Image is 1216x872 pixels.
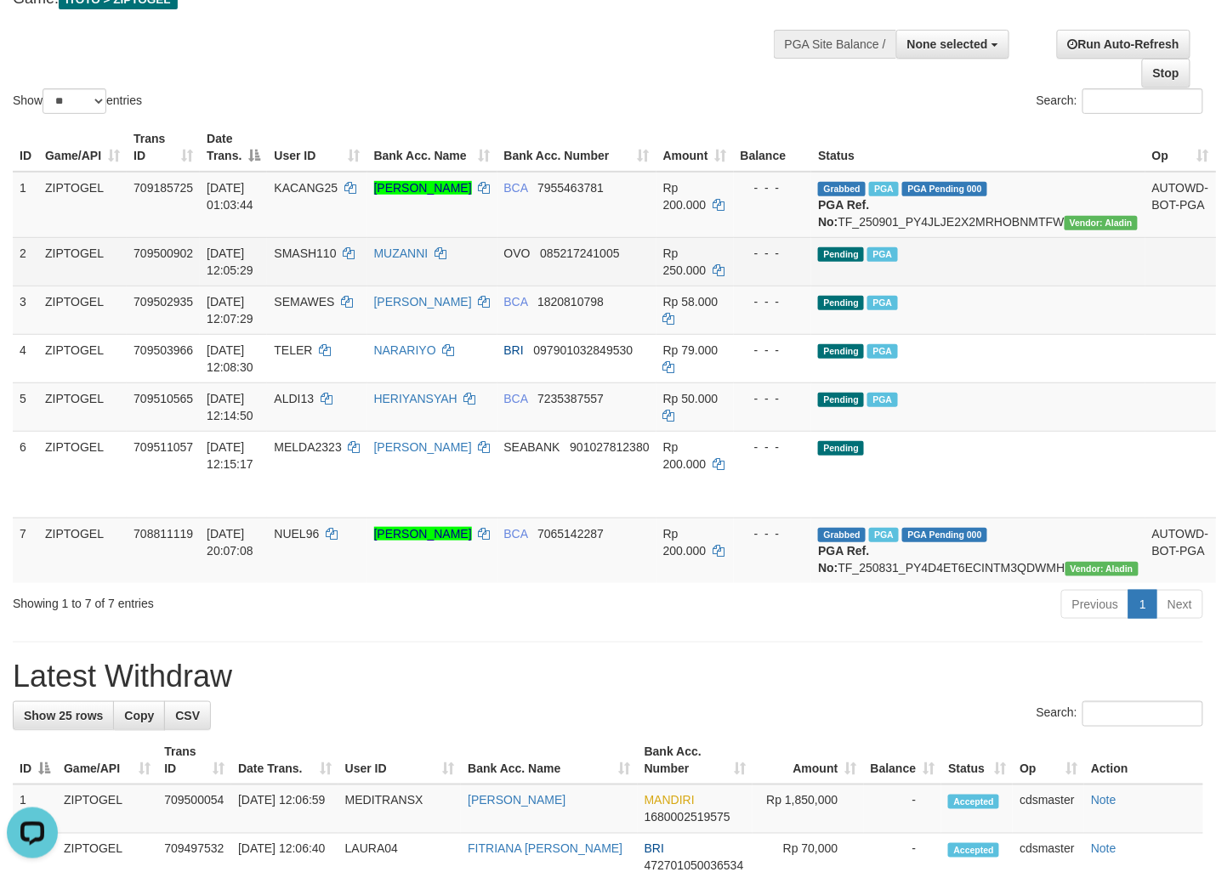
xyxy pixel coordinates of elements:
span: Marked by cdswdpga [869,528,899,542]
span: Pending [818,247,864,262]
span: Copy 1820810798 to clipboard [537,295,604,309]
input: Search: [1082,701,1203,727]
th: Balance [734,123,812,172]
span: BCA [504,392,528,405]
button: Open LiveChat chat widget [7,7,58,58]
span: Rp 250.000 [663,246,707,277]
td: [DATE] 12:06:59 [231,784,338,834]
th: Amount: activate to sort column ascending [753,736,864,784]
td: 3 [13,286,38,334]
a: MUZANNI [374,246,429,260]
span: PGA [867,296,897,310]
span: Pending [818,344,864,359]
a: 1 [1128,590,1157,619]
span: Rp 50.000 [663,392,719,405]
div: - - - [741,390,805,407]
td: 1 [13,172,38,238]
span: BRI [645,842,664,856]
span: 709510565 [134,392,193,405]
th: User ID: activate to sort column ascending [267,123,367,172]
label: Search: [1037,88,1203,114]
th: ID: activate to sort column descending [13,736,57,784]
a: [PERSON_NAME] [374,181,472,195]
td: Rp 1,850,000 [753,784,864,834]
span: [DATE] 01:03:44 [207,181,253,212]
span: BCA [504,527,528,541]
th: Game/API: activate to sort column ascending [38,123,127,172]
a: Stop [1142,59,1190,88]
td: ZIPTOGEL [38,172,127,238]
span: Rp 79.000 [663,343,719,357]
a: Previous [1061,590,1129,619]
td: MEDITRANSX [338,784,462,834]
span: [DATE] 12:08:30 [207,343,253,374]
span: 709500902 [134,246,193,260]
span: BCA [504,295,528,309]
span: BCA [504,181,528,195]
span: 709511057 [134,440,193,454]
th: Bank Acc. Name: activate to sort column ascending [461,736,637,784]
b: PGA Ref. No: [818,544,869,575]
span: [DATE] 12:05:29 [207,246,253,277]
span: Rp 200.000 [663,181,707,212]
span: CSV [175,709,200,722]
td: 7 [13,518,38,583]
span: Grabbed [818,528,866,542]
td: 1 [13,784,57,834]
td: ZIPTOGEL [38,237,127,286]
span: Marked by cdswdpga [869,182,899,196]
th: Status [811,123,1145,172]
span: Rp 58.000 [663,295,719,309]
span: Grabbed [818,182,866,196]
span: Rp 200.000 [663,527,707,558]
a: Run Auto-Refresh [1057,30,1190,59]
span: PGA [867,393,897,407]
a: [PERSON_NAME] [374,527,472,541]
div: - - - [741,293,805,310]
a: Note [1091,794,1117,807]
span: None selected [907,37,988,51]
span: BRI [504,343,524,357]
td: 4 [13,334,38,382]
span: PGA [867,247,897,262]
a: CSV [164,701,211,730]
span: NUEL96 [274,527,319,541]
td: ZIPTOGEL [38,382,127,431]
div: - - - [741,245,805,262]
th: Bank Acc. Name: activate to sort column ascending [367,123,497,172]
span: 708811119 [134,527,193,541]
a: Next [1156,590,1203,619]
a: HERIYANSYAH [374,392,457,405]
td: - [864,784,942,834]
th: Status: activate to sort column ascending [941,736,1013,784]
th: Op: activate to sort column ascending [1013,736,1084,784]
span: 709503966 [134,343,193,357]
label: Show entries [13,88,142,114]
span: [DATE] 20:07:08 [207,527,253,558]
span: Copy 085217241005 to clipboard [540,246,619,260]
select: Showentries [43,88,106,114]
input: Search: [1082,88,1203,114]
span: 709502935 [134,295,193,309]
div: - - - [741,179,805,196]
div: - - - [741,439,805,456]
span: Copy [124,709,154,722]
span: Pending [818,441,864,456]
b: PGA Ref. No: [818,198,869,229]
td: ZIPTOGEL [38,431,127,518]
span: Accepted [948,843,999,858]
span: Copy 901027812380 to clipboard [570,440,649,454]
td: AUTOWD-BOT-PGA [1145,518,1216,583]
span: Vendor URL: https://payment4.1velocity.biz [1065,216,1138,230]
th: Date Trans.: activate to sort column ascending [231,736,338,784]
td: ZIPTOGEL [38,518,127,583]
span: Vendor URL: https://payment4.1velocity.biz [1065,562,1139,576]
th: Amount: activate to sort column ascending [656,123,734,172]
td: ZIPTOGEL [38,286,127,334]
span: OVO [504,246,531,260]
span: KACANG25 [274,181,338,195]
a: Copy [113,701,165,730]
th: Trans ID: activate to sort column ascending [157,736,231,784]
td: 709500054 [157,784,231,834]
div: - - - [741,342,805,359]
